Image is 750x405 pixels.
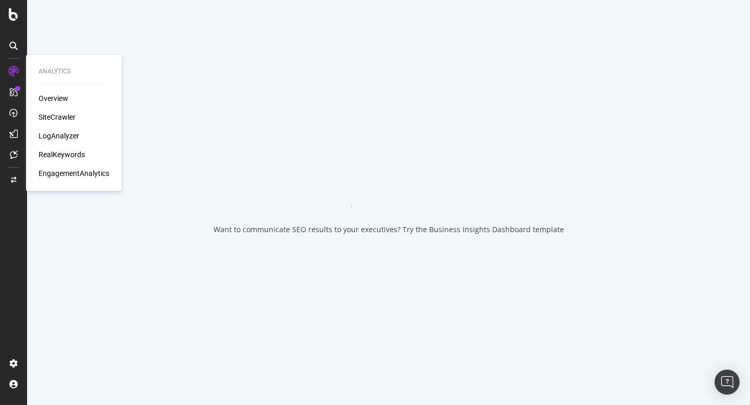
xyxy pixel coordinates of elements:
[351,170,426,208] div: animation
[39,168,109,179] a: EngagementAnalytics
[715,370,740,395] div: Open Intercom Messenger
[39,93,68,104] a: Overview
[214,224,564,235] div: Want to communicate SEO results to your executives? Try the Business Insights Dashboard template
[39,67,109,76] div: Analytics
[39,149,85,160] a: RealKeywords
[39,112,76,122] a: SiteCrawler
[39,131,79,141] a: LogAnalyzer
